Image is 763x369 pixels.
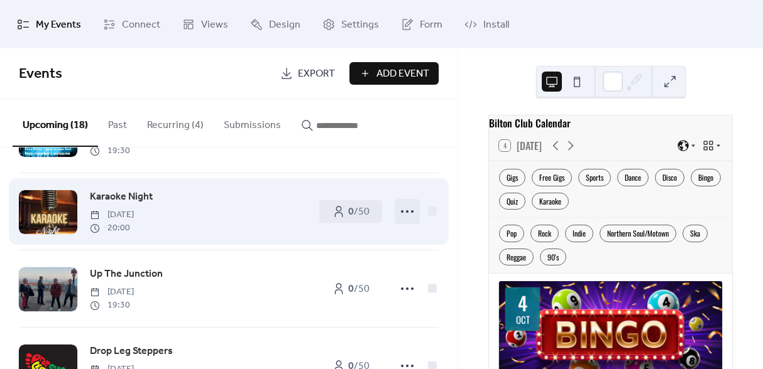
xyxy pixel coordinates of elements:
span: [DATE] [90,286,134,299]
span: 20:00 [90,222,134,235]
div: Rock [530,225,559,242]
a: Connect [94,5,170,43]
b: 0 [348,279,354,299]
span: Up The Junction [90,267,163,282]
div: Disco [655,169,684,186]
span: Views [201,15,228,35]
div: Indie [565,225,593,242]
span: Connect [122,15,160,35]
a: Up The Junction [90,266,163,282]
span: Settings [341,15,379,35]
a: 0/50 [319,277,382,300]
span: Install [483,15,509,35]
div: Quiz [499,193,525,210]
div: 4 [518,294,527,313]
div: Free Gigs [532,169,572,186]
a: My Events [8,5,91,43]
a: Install [455,5,519,43]
span: Design [269,15,300,35]
span: Events [19,60,62,88]
span: 19:30 [90,144,134,158]
span: 19:30 [90,299,134,312]
span: / 50 [348,205,370,220]
span: [DATE] [90,208,134,222]
div: Northern Soul/Motown [600,225,676,242]
button: Recurring (4) [137,99,214,146]
div: Oct [516,315,530,324]
button: Upcoming (18) [13,99,98,147]
span: Drop Leg Steppers [90,344,173,359]
div: Karaoke [532,193,569,210]
a: Design [241,5,310,43]
div: 90's [540,249,566,266]
b: 0 [348,202,354,222]
div: Bilton Club Calendar [489,115,732,131]
div: Bingo [691,169,721,186]
div: Gigs [499,169,525,186]
button: Add Event [349,62,439,85]
a: Form [392,5,452,43]
div: Dance [617,169,649,186]
button: Submissions [214,99,291,146]
a: Export [271,62,344,85]
div: Ska [683,225,708,242]
div: Sports [578,169,611,186]
span: Karaoke Night [90,190,153,205]
a: Drop Leg Steppers [90,343,173,360]
a: 0/50 [319,200,382,223]
span: Add Event [376,67,429,82]
button: Past [98,99,137,146]
div: Pop [499,225,524,242]
a: Settings [313,5,388,43]
a: Views [173,5,238,43]
a: Karaoke Night [90,189,153,205]
span: Export [298,67,335,82]
span: Form [420,15,442,35]
div: Reggae [499,249,534,266]
span: / 50 [348,282,370,297]
span: My Events [36,15,81,35]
